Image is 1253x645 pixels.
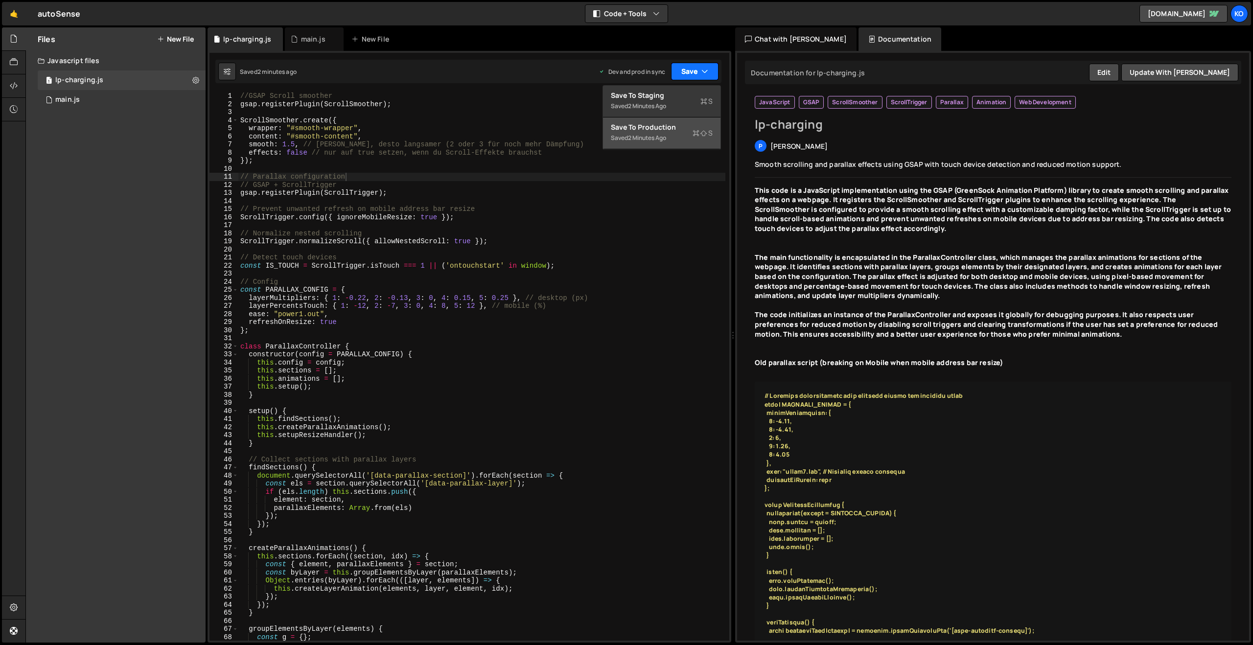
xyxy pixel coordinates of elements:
div: 25 [209,286,238,294]
span: [PERSON_NAME] [770,141,828,151]
div: 45 [209,447,238,456]
div: 14 [209,197,238,206]
div: 15 [209,205,238,213]
div: 37 [209,383,238,391]
div: 46 [209,456,238,464]
div: 68 [209,633,238,642]
span: ScrollSmoother [832,98,878,106]
div: 30 [209,326,238,335]
div: 33 [209,350,238,359]
a: 🤙 [2,2,26,25]
div: Chat with [PERSON_NAME] [735,27,857,51]
div: 66 [209,617,238,625]
div: 47 [209,463,238,472]
div: 6 [209,133,238,141]
button: Edit [1089,64,1119,81]
div: 64 [209,601,238,609]
div: 22 [209,262,238,270]
div: 43 [209,431,238,439]
div: main.js [301,34,325,44]
div: 3 [209,108,238,116]
div: 29 [209,318,238,326]
div: 53 [209,512,238,520]
div: 5 [209,124,238,133]
div: 67 [209,625,238,633]
div: 9 [209,157,238,165]
div: Documentation for lp-charging.js [748,68,865,77]
div: 10 [209,165,238,173]
div: 55 [209,528,238,536]
div: Saved [611,100,713,112]
a: KO [1230,5,1248,23]
strong: The main functionality is encapsulated in the ParallaxController class, which manages the paralla... [755,253,1222,300]
div: 56 [209,536,238,545]
span: 1 [46,77,52,85]
div: 20 [209,246,238,254]
div: 24 [209,278,238,286]
span: S [700,96,713,106]
div: 19 [209,237,238,246]
div: 16 [209,213,238,222]
strong: The code initializes an instance of the ParallaxController and exposes it globally for debugging ... [755,310,1218,367]
div: lp-charging.js [223,34,271,44]
div: 2 minutes ago [628,134,666,142]
div: 11 [209,173,238,181]
div: New File [351,34,393,44]
div: Dev and prod in sync [599,68,665,76]
div: 26 [209,294,238,302]
div: 35 [209,367,238,375]
div: 48 [209,472,238,480]
h2: lp-charging [755,116,1231,132]
div: Javascript files [26,51,206,70]
div: lp-charging.js [55,76,103,85]
button: Save [671,63,719,80]
div: 39 [209,399,238,407]
span: S [693,128,713,138]
div: 31 [209,334,238,343]
div: 8 [209,149,238,157]
span: GSAP [803,98,820,106]
div: 41 [209,415,238,423]
div: 61 [209,576,238,585]
div: 2 minutes ago [257,68,297,76]
div: 27 [209,302,238,310]
div: Saved [240,68,297,76]
div: 65 [209,609,238,617]
div: 32 [209,343,238,351]
div: 17 [209,221,238,230]
div: 38 [209,391,238,399]
button: Code + Tools [585,5,668,23]
div: Save to Staging [611,91,713,100]
div: 16698/45622.js [38,90,206,110]
div: 16698/45623.js [38,70,206,90]
h2: Files [38,34,55,45]
div: main.js [55,95,80,104]
div: 42 [209,423,238,432]
div: 60 [209,569,238,577]
div: 54 [209,520,238,529]
div: 21 [209,253,238,262]
div: 7 [209,140,238,149]
div: 23 [209,270,238,278]
span: P [759,142,763,150]
div: 2 minutes ago [628,102,666,110]
div: 51 [209,496,238,504]
span: Web Development [1019,98,1071,106]
div: 28 [209,310,238,319]
div: Documentation [859,27,941,51]
button: New File [157,35,194,43]
strong: This code is a JavaScript implementation using the GSAP (GreenSock Animation Platform) library to... [755,185,1231,233]
div: 40 [209,407,238,415]
div: 18 [209,230,238,238]
div: 44 [209,439,238,448]
div: autoSense [38,8,80,20]
div: 63 [209,593,238,601]
div: 1 [209,92,238,100]
button: Save to StagingS Saved2 minutes ago [603,86,720,117]
div: 12 [209,181,238,189]
div: 13 [209,189,238,197]
div: 50 [209,488,238,496]
a: [DOMAIN_NAME] [1139,5,1228,23]
div: 62 [209,585,238,593]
